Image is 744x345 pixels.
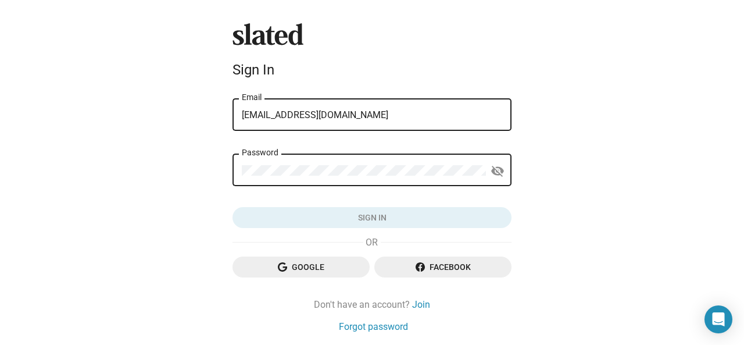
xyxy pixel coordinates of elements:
[491,162,505,180] mat-icon: visibility_off
[233,62,512,78] div: Sign In
[339,321,408,333] a: Forgot password
[233,298,512,311] div: Don't have an account?
[384,257,502,278] span: Facebook
[233,257,370,278] button: Google
[486,159,509,183] button: Show password
[374,257,512,278] button: Facebook
[242,257,360,278] span: Google
[233,23,512,83] sl-branding: Sign In
[704,305,732,333] div: Open Intercom Messenger
[412,298,430,311] a: Join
